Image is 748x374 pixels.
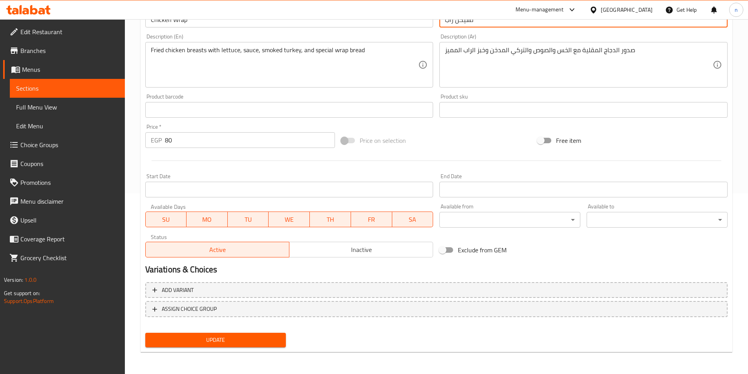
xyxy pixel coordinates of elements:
[556,136,581,145] span: Free item
[269,212,310,227] button: WE
[313,214,348,225] span: TH
[145,242,289,257] button: Active
[152,335,280,345] span: Update
[293,244,430,255] span: Inactive
[3,230,125,248] a: Coverage Report
[516,5,564,15] div: Menu-management
[354,214,389,225] span: FR
[165,132,335,148] input: Please enter price
[162,285,194,295] span: Add variant
[145,333,286,347] button: Update
[20,197,119,206] span: Menu disclaimer
[22,65,119,74] span: Menus
[4,288,40,298] span: Get support on:
[151,46,419,84] textarea: Fried chicken breasts with lettuce, sauce, smoked turkey, and special wrap bread
[289,242,433,257] button: Inactive
[458,245,507,255] span: Exclude from GEM
[145,282,728,298] button: Add variant
[360,136,406,145] span: Price on selection
[439,102,728,118] input: Please enter product sku
[162,304,217,314] span: ASSIGN CHOICE GROUP
[3,192,125,211] a: Menu disclaimer
[20,234,119,244] span: Coverage Report
[3,248,125,267] a: Grocery Checklist
[3,60,125,79] a: Menus
[445,46,713,84] textarea: صدور الدجاج المقلية مع الخس والصوص والتركي المدخن وخبز الراب المميز
[601,5,653,14] div: [GEOGRAPHIC_DATA]
[16,102,119,112] span: Full Menu View
[3,135,125,154] a: Choice Groups
[10,98,125,117] a: Full Menu View
[3,41,125,60] a: Branches
[231,214,266,225] span: TU
[20,253,119,263] span: Grocery Checklist
[145,264,728,275] h2: Variations & Choices
[20,46,119,55] span: Branches
[4,296,54,306] a: Support.OpsPlatform
[149,244,286,255] span: Active
[3,173,125,192] a: Promotions
[24,275,37,285] span: 1.0.0
[351,212,392,227] button: FR
[3,211,125,230] a: Upsell
[587,212,728,228] div: ​
[151,135,162,145] p: EGP
[10,79,125,98] a: Sections
[20,178,119,187] span: Promotions
[145,212,187,227] button: SU
[3,154,125,173] a: Coupons
[439,12,728,27] input: Enter name Ar
[10,117,125,135] a: Edit Menu
[20,140,119,150] span: Choice Groups
[392,212,433,227] button: SA
[20,215,119,225] span: Upsell
[145,12,433,27] input: Enter name En
[145,301,728,317] button: ASSIGN CHOICE GROUP
[145,102,433,118] input: Please enter product barcode
[16,84,119,93] span: Sections
[16,121,119,131] span: Edit Menu
[20,27,119,36] span: Edit Restaurant
[190,214,225,225] span: MO
[4,275,23,285] span: Version:
[310,212,351,227] button: TH
[228,212,269,227] button: TU
[439,212,580,228] div: ​
[735,5,738,14] span: n
[3,22,125,41] a: Edit Restaurant
[395,214,430,225] span: SA
[20,159,119,168] span: Coupons
[187,212,228,227] button: MO
[272,214,307,225] span: WE
[149,214,184,225] span: SU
